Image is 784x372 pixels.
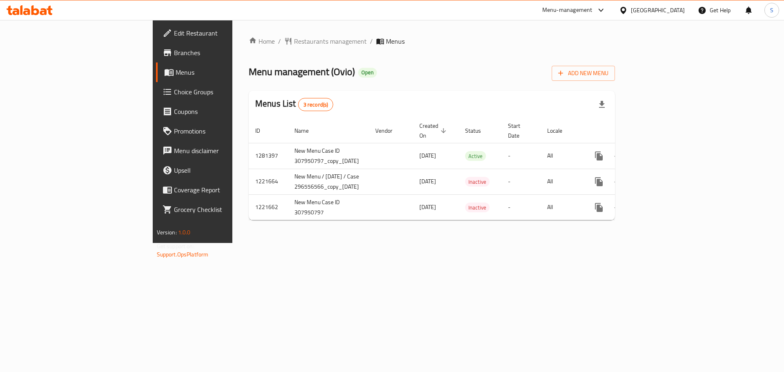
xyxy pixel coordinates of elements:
[255,98,333,111] h2: Menus List
[501,194,541,220] td: -
[541,194,583,220] td: All
[770,6,773,15] span: S
[501,169,541,194] td: -
[249,62,355,81] span: Menu management ( Ovio )
[156,121,284,141] a: Promotions
[609,172,628,192] button: Change Status
[552,66,615,81] button: Add New Menu
[157,227,177,238] span: Version:
[419,121,449,140] span: Created On
[174,126,277,136] span: Promotions
[255,126,271,136] span: ID
[156,102,284,121] a: Coupons
[156,180,284,200] a: Coverage Report
[174,87,277,97] span: Choice Groups
[609,146,628,166] button: Change Status
[156,141,284,160] a: Menu disclaimer
[508,121,531,140] span: Start Date
[174,205,277,214] span: Grocery Checklist
[358,69,377,76] span: Open
[358,68,377,78] div: Open
[419,150,436,161] span: [DATE]
[288,169,369,194] td: New Menu / [DATE] / Case 296556566_copy_[DATE]
[375,126,403,136] span: Vendor
[298,101,333,109] span: 3 record(s)
[465,151,486,161] span: Active
[294,36,367,46] span: Restaurants management
[298,98,334,111] div: Total records count
[541,143,583,169] td: All
[542,5,592,15] div: Menu-management
[631,6,685,15] div: [GEOGRAPHIC_DATA]
[284,36,367,46] a: Restaurants management
[157,249,209,260] a: Support.OpsPlatform
[370,36,373,46] li: /
[583,118,674,143] th: Actions
[386,36,405,46] span: Menus
[156,200,284,219] a: Grocery Checklist
[465,203,490,212] div: Inactive
[589,172,609,192] button: more
[288,143,369,169] td: New Menu Case ID 307950797_copy_[DATE]
[501,143,541,169] td: -
[465,126,492,136] span: Status
[589,198,609,217] button: more
[249,118,674,221] table: enhanced table
[174,48,277,58] span: Branches
[156,160,284,180] a: Upsell
[156,23,284,43] a: Edit Restaurant
[249,36,615,46] nav: breadcrumb
[174,146,277,156] span: Menu disclaimer
[541,169,583,194] td: All
[174,165,277,175] span: Upsell
[176,67,277,77] span: Menus
[157,241,194,252] span: Get support on:
[592,95,612,114] div: Export file
[609,198,628,217] button: Change Status
[174,185,277,195] span: Coverage Report
[558,68,608,78] span: Add New Menu
[294,126,319,136] span: Name
[589,146,609,166] button: more
[465,177,490,187] span: Inactive
[465,203,490,212] span: Inactive
[419,202,436,212] span: [DATE]
[174,28,277,38] span: Edit Restaurant
[174,107,277,116] span: Coupons
[156,62,284,82] a: Menus
[419,176,436,187] span: [DATE]
[178,227,191,238] span: 1.0.0
[156,43,284,62] a: Branches
[156,82,284,102] a: Choice Groups
[547,126,573,136] span: Locale
[288,194,369,220] td: New Menu Case ID 307950797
